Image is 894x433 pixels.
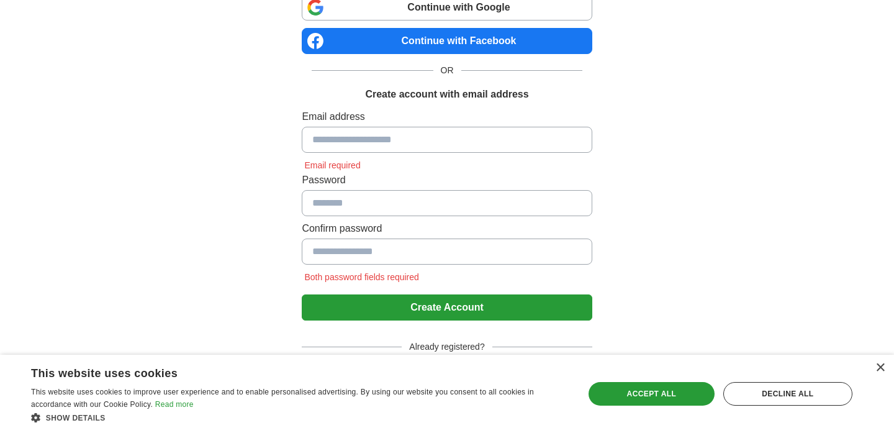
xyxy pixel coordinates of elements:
[589,382,715,406] div: Accept all
[302,109,592,124] label: Email address
[302,173,592,188] label: Password
[46,414,106,422] span: Show details
[302,221,592,236] label: Confirm password
[365,87,528,102] h1: Create account with email address
[31,388,534,409] span: This website uses cookies to improve user experience and to enable personalised advertising. By u...
[155,400,194,409] a: Read more, opens a new window
[31,362,537,381] div: This website uses cookies
[31,411,568,424] div: Show details
[433,64,461,77] span: OR
[302,294,592,321] button: Create Account
[402,340,492,353] span: Already registered?
[302,28,592,54] a: Continue with Facebook
[302,272,421,282] span: Both password fields required
[302,160,363,170] span: Email required
[875,363,885,373] div: Close
[723,382,852,406] div: Decline all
